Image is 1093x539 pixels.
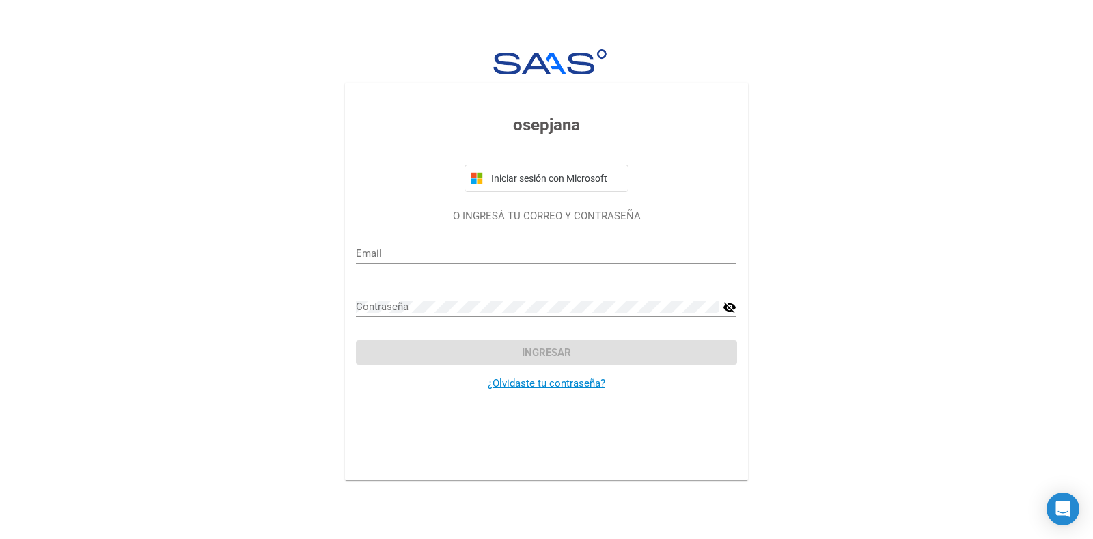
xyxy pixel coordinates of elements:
[488,173,622,184] span: Iniciar sesión con Microsoft
[723,299,736,316] mat-icon: visibility_off
[1047,493,1079,525] div: Open Intercom Messenger
[356,208,736,224] p: O INGRESÁ TU CORREO Y CONTRASEÑA
[488,377,605,389] a: ¿Olvidaste tu contraseña?
[356,113,736,137] h3: osepjana
[465,165,628,192] button: Iniciar sesión con Microsoft
[356,340,736,365] button: Ingresar
[522,346,571,359] span: Ingresar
